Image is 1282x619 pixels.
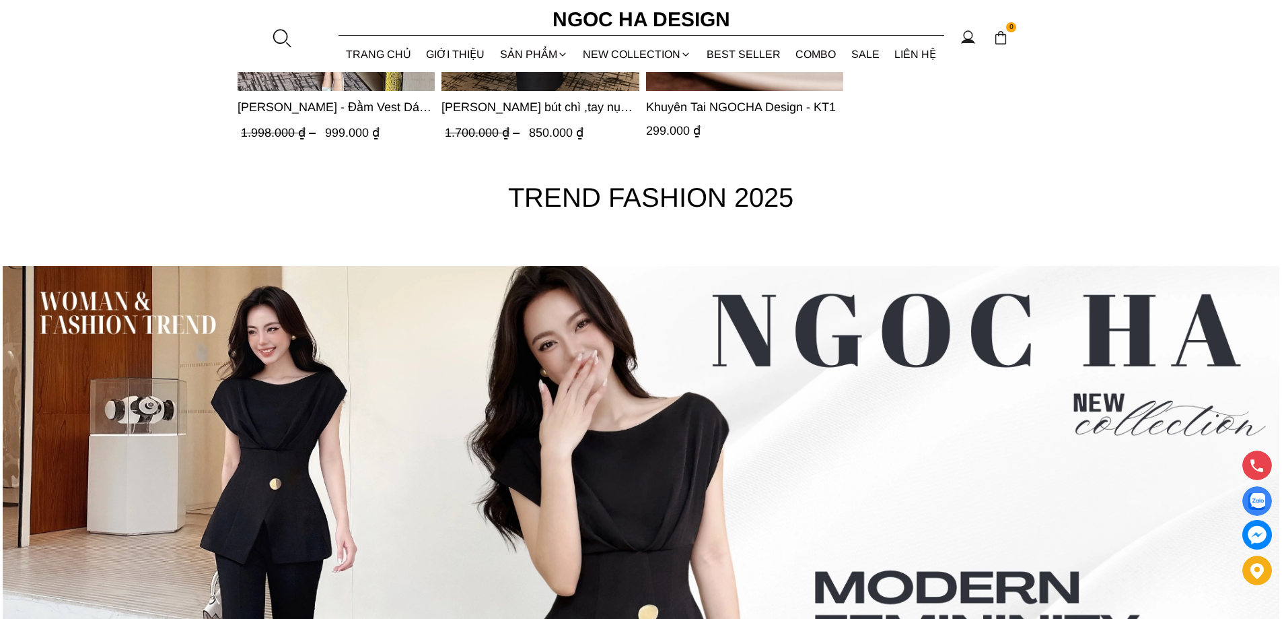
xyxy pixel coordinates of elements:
[238,97,435,116] span: [PERSON_NAME] - Đầm Vest Dáng Xòe Kèm Đai D713
[508,183,793,212] font: TREND FASHION 2025
[646,97,843,116] span: Khuyên Tai NGOCHA Design - KT1
[788,36,844,72] a: Combo
[993,30,1008,45] img: img-CART-ICON-ksit0nf1
[575,36,699,72] a: NEW COLLECTION
[699,36,789,72] a: BEST SELLER
[339,36,419,72] a: TRANG CHỦ
[844,36,888,72] a: SALE
[446,126,524,139] span: 1.700.000 ₫
[442,97,639,116] a: Link to Alice Dress_Đầm bút chì ,tay nụ hồng ,bồng đầu tay màu đen D727
[419,36,493,72] a: GIỚI THIỆU
[1242,520,1272,550] a: messenger
[646,124,701,137] span: 299.000 ₫
[241,126,319,139] span: 1.998.000 ₫
[325,126,380,139] span: 999.000 ₫
[1006,22,1017,33] span: 0
[530,126,584,139] span: 850.000 ₫
[540,3,742,36] a: Ngoc Ha Design
[442,97,639,116] span: [PERSON_NAME] bút chì ,tay nụ hồng ,bồng đầu tay màu đen D727
[1242,486,1272,516] a: Display image
[1248,493,1265,510] img: Display image
[887,36,944,72] a: LIÊN HỆ
[493,36,576,72] div: SẢN PHẨM
[646,97,843,116] a: Link to Khuyên Tai NGOCHA Design - KT1
[238,97,435,116] a: Link to Irene Dress - Đầm Vest Dáng Xòe Kèm Đai D713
